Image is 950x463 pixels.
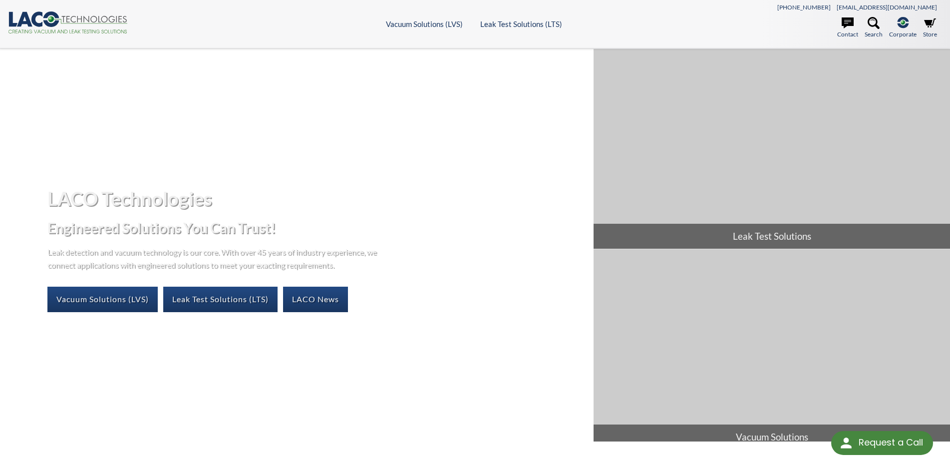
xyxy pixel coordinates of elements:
[283,287,348,312] a: LACO News
[889,29,917,39] span: Corporate
[386,19,463,28] a: Vacuum Solutions (LVS)
[47,245,382,271] p: Leak detection and vacuum technology is our core. With over 45 years of industry experience, we c...
[47,219,586,237] h2: Engineered Solutions You Can Trust!
[594,425,950,450] span: Vacuum Solutions
[480,19,562,28] a: Leak Test Solutions (LTS)
[594,224,950,249] span: Leak Test Solutions
[777,3,831,11] a: [PHONE_NUMBER]
[47,186,586,211] h1: LACO Technologies
[865,17,883,39] a: Search
[594,249,950,449] a: Vacuum Solutions
[923,17,937,39] a: Store
[163,287,278,312] a: Leak Test Solutions (LTS)
[838,435,854,451] img: round button
[831,431,933,455] div: Request a Call
[47,287,158,312] a: Vacuum Solutions (LVS)
[594,49,950,249] a: Leak Test Solutions
[859,431,923,454] div: Request a Call
[837,3,937,11] a: [EMAIL_ADDRESS][DOMAIN_NAME]
[837,17,858,39] a: Contact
